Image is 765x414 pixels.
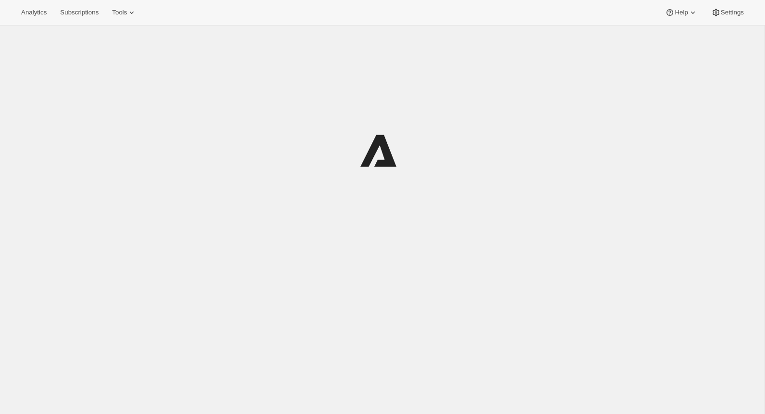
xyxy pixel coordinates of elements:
button: Analytics [15,6,52,19]
button: Tools [106,6,142,19]
button: Settings [705,6,750,19]
button: Help [659,6,703,19]
span: Analytics [21,9,47,16]
button: Subscriptions [54,6,104,19]
span: Tools [112,9,127,16]
span: Help [675,9,688,16]
span: Subscriptions [60,9,99,16]
span: Settings [721,9,744,16]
